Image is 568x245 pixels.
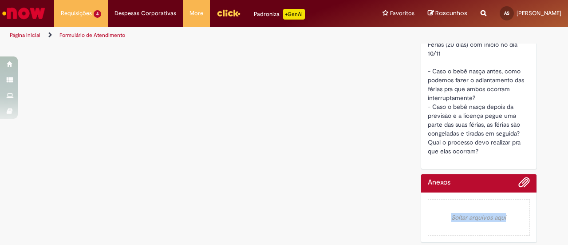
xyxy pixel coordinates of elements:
[428,199,530,236] em: Soltar arquivos aqui
[7,27,372,44] ul: Trilhas de página
[189,9,203,18] span: More
[283,9,305,20] p: +GenAi
[1,4,47,22] img: ServiceNow
[10,32,40,39] a: Página inicial
[61,9,92,18] span: Requisições
[428,9,467,18] a: Rascunhos
[428,179,450,187] h2: Anexos
[217,6,241,20] img: click_logo_yellow_360x200.png
[517,9,561,17] span: [PERSON_NAME]
[390,9,414,18] span: Favoritos
[94,10,101,18] span: 4
[59,32,125,39] a: Formulário de Atendimento
[518,177,530,193] button: Adicionar anexos
[435,9,467,17] span: Rascunhos
[254,9,305,20] div: Padroniza
[504,10,509,16] span: AS
[114,9,176,18] span: Despesas Corporativas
